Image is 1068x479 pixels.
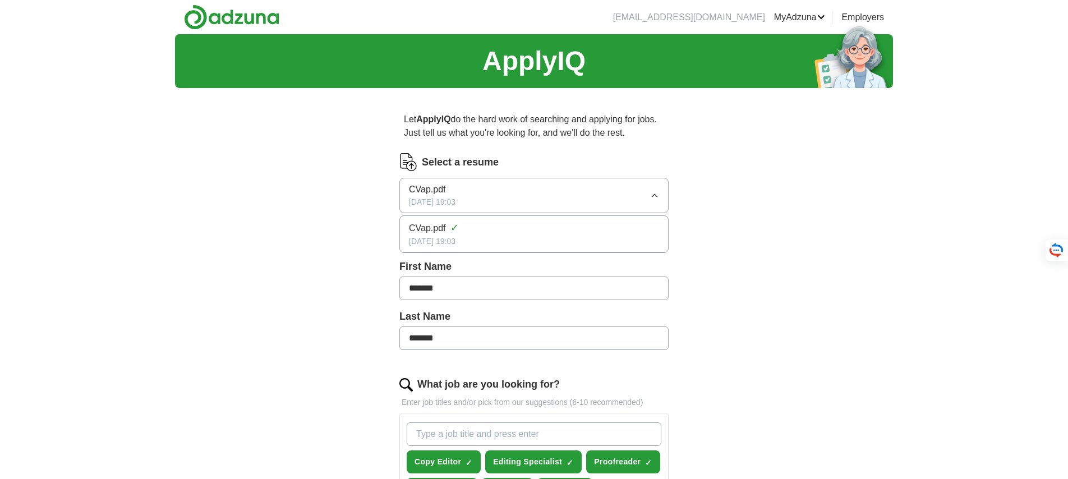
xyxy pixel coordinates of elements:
[409,222,446,235] span: CVap.pdf
[482,41,586,81] h1: ApplyIQ
[399,378,413,392] img: search.png
[450,220,459,236] span: ✓
[466,458,472,467] span: ✓
[399,259,669,274] label: First Name
[841,11,884,24] a: Employers
[567,458,573,467] span: ✓
[415,456,461,468] span: Copy Editor
[399,178,669,213] button: CVap.pdf[DATE] 19:03
[409,196,455,208] span: [DATE] 19:03
[613,11,765,24] li: [EMAIL_ADDRESS][DOMAIN_NAME]
[594,456,641,468] span: Proofreader
[399,397,669,408] p: Enter job titles and/or pick from our suggestions (6-10 recommended)
[774,11,826,24] a: MyAdzuna
[399,108,669,144] p: Let do the hard work of searching and applying for jobs. Just tell us what you're looking for, an...
[645,458,652,467] span: ✓
[184,4,279,30] img: Adzuna logo
[399,309,669,324] label: Last Name
[586,450,660,473] button: Proofreader✓
[416,114,450,124] strong: ApplyIQ
[409,183,446,196] span: CVap.pdf
[407,450,481,473] button: Copy Editor✓
[485,450,582,473] button: Editing Specialist✓
[493,456,562,468] span: Editing Specialist
[422,155,499,170] label: Select a resume
[399,153,417,171] img: CV Icon
[409,236,659,247] div: [DATE] 19:03
[417,377,560,392] label: What job are you looking for?
[407,422,661,446] input: Type a job title and press enter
